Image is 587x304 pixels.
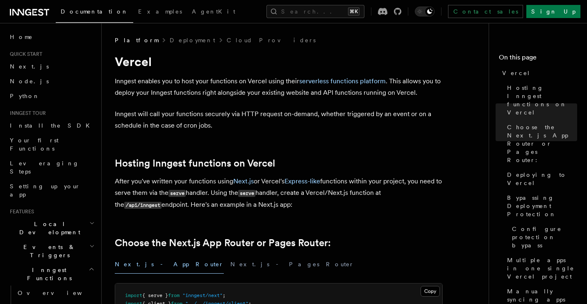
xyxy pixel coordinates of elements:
span: from [168,293,180,298]
a: Deployment [170,36,215,44]
button: Local Development [7,217,96,240]
span: Manually syncing apps [507,287,577,304]
span: Events & Triggers [7,243,89,259]
span: Deploying to Vercel [507,171,577,187]
a: Sign Up [526,5,580,18]
button: Next.js - App Router [115,255,224,274]
span: Platform [115,36,158,44]
a: Bypassing Deployment Protection [504,190,577,222]
a: Choose the Next.js App Router or Pages Router: [115,237,331,249]
span: Overview [18,290,102,296]
a: Hosting Inngest functions on Vercel [504,80,577,120]
span: Python [10,93,40,99]
a: Vercel [499,66,577,80]
a: Contact sales [448,5,523,18]
span: "inngest/next" [182,293,223,298]
a: Home [7,30,96,44]
span: { serve } [142,293,168,298]
button: Copy [421,286,440,297]
a: Node.js [7,74,96,89]
p: Inngest will call your functions securely via HTTP request on-demand, whether triggered by an eve... [115,108,443,131]
a: Hosting Inngest functions on Vercel [115,158,275,169]
span: Configure protection bypass [512,225,577,249]
a: Next.js [7,59,96,74]
span: Inngest Functions [7,266,89,282]
a: Cloud Providers [227,36,316,44]
a: Next.js [233,177,254,185]
span: Vercel [502,69,530,77]
button: Next.js - Pages Router [230,255,354,274]
a: Overview [14,286,96,300]
span: Examples [138,8,182,15]
a: Your first Functions [7,133,96,156]
button: Inngest Functions [7,263,96,286]
h1: Vercel [115,54,443,69]
span: Documentation [61,8,128,15]
span: Multiple apps in one single Vercel project [507,256,577,281]
span: Choose the Next.js App Router or Pages Router: [507,123,577,164]
span: Next.js [10,63,49,70]
code: serve [168,190,186,197]
a: Leveraging Steps [7,156,96,179]
a: Choose the Next.js App Router or Pages Router: [504,120,577,167]
code: serve [238,190,255,197]
span: Bypassing Deployment Protection [507,194,577,218]
a: Examples [133,2,187,22]
button: Toggle dark mode [415,7,435,16]
code: /api/inngest [124,202,162,209]
span: Install the SDK [10,122,95,129]
h4: On this page [499,53,577,66]
span: import [125,293,142,298]
p: Inngest enables you to host your functions on Vercel using their . This allows you to deploy your... [115,75,443,98]
span: Inngest tour [7,110,46,117]
button: Events & Triggers [7,240,96,263]
a: Configure protection bypass [509,222,577,253]
kbd: ⌘K [348,7,359,16]
a: Python [7,89,96,103]
span: Setting up your app [10,183,80,198]
span: ; [223,293,225,298]
a: Deploying to Vercel [504,167,577,190]
a: Express-like [284,177,320,185]
p: After you've written your functions using or Vercel's functions within your project, you need to ... [115,176,443,211]
span: Quick start [7,51,42,57]
a: Documentation [56,2,133,23]
span: Leveraging Steps [10,160,79,175]
span: Hosting Inngest functions on Vercel [507,84,577,117]
span: Home [10,33,33,41]
span: Node.js [10,78,49,85]
a: Setting up your app [7,179,96,202]
a: serverless functions platform [299,77,386,85]
a: AgentKit [187,2,240,22]
a: Install the SDK [7,118,96,133]
span: Features [7,208,34,215]
button: Search...⌘K [266,5,364,18]
span: Local Development [7,220,89,236]
span: Your first Functions [10,137,59,152]
span: AgentKit [192,8,235,15]
a: Multiple apps in one single Vercel project [504,253,577,284]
